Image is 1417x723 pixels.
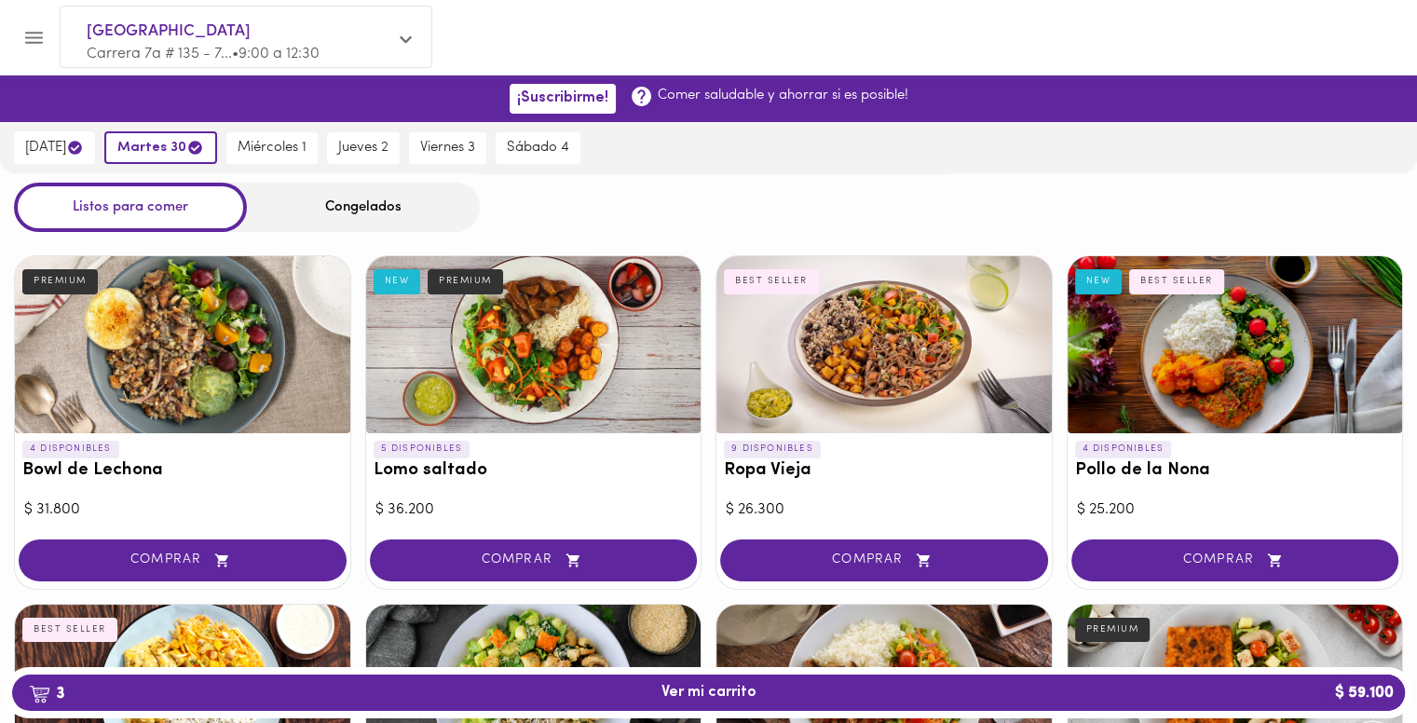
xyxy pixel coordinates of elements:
[14,183,247,232] div: Listos para comer
[507,140,569,157] span: sábado 4
[428,269,503,293] div: PREMIUM
[720,539,1048,581] button: COMPRAR
[1075,441,1172,457] p: 4 DISPONIBLES
[87,47,320,61] span: Carrera 7a # 135 - 7... • 9:00 a 12:30
[1068,256,1403,433] div: Pollo de la Nona
[327,132,400,164] button: jueves 2
[374,269,421,293] div: NEW
[14,131,95,164] button: [DATE]
[370,539,698,581] button: COMPRAR
[724,441,821,457] p: 9 DISPONIBLES
[1077,499,1394,521] div: $ 25.200
[1129,269,1224,293] div: BEST SELLER
[87,20,387,44] span: [GEOGRAPHIC_DATA]
[22,461,343,481] h3: Bowl de Lechona
[658,86,908,105] p: Comer saludable y ahorrar si es posible!
[1075,461,1396,481] h3: Pollo de la Nona
[11,15,57,61] button: Menu
[374,441,470,457] p: 5 DISPONIBLES
[1075,269,1123,293] div: NEW
[743,552,1025,568] span: COMPRAR
[1309,615,1398,704] iframe: Messagebird Livechat Widget
[1071,539,1399,581] button: COMPRAR
[104,131,217,164] button: martes 30
[15,256,350,433] div: Bowl de Lechona
[661,684,756,702] span: Ver mi carrito
[42,552,323,568] span: COMPRAR
[18,681,75,705] b: 3
[338,140,388,157] span: jueves 2
[238,140,307,157] span: miércoles 1
[726,499,1042,521] div: $ 26.300
[226,132,318,164] button: miércoles 1
[1075,618,1151,642] div: PREMIUM
[22,441,119,457] p: 4 DISPONIBLES
[1095,552,1376,568] span: COMPRAR
[393,552,674,568] span: COMPRAR
[29,685,50,703] img: cart.png
[420,140,475,157] span: viernes 3
[409,132,486,164] button: viernes 3
[24,499,341,521] div: $ 31.800
[25,139,84,157] span: [DATE]
[12,675,1405,711] button: 3Ver mi carrito$ 59.100
[724,461,1044,481] h3: Ropa Vieja
[366,256,702,433] div: Lomo saltado
[375,499,692,521] div: $ 36.200
[22,269,98,293] div: PREMIUM
[22,618,117,642] div: BEST SELLER
[716,256,1052,433] div: Ropa Vieja
[374,461,694,481] h3: Lomo saltado
[517,89,608,107] span: ¡Suscribirme!
[117,139,204,157] span: martes 30
[496,132,580,164] button: sábado 4
[19,539,347,581] button: COMPRAR
[247,183,480,232] div: Congelados
[724,269,819,293] div: BEST SELLER
[510,84,616,113] button: ¡Suscribirme!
